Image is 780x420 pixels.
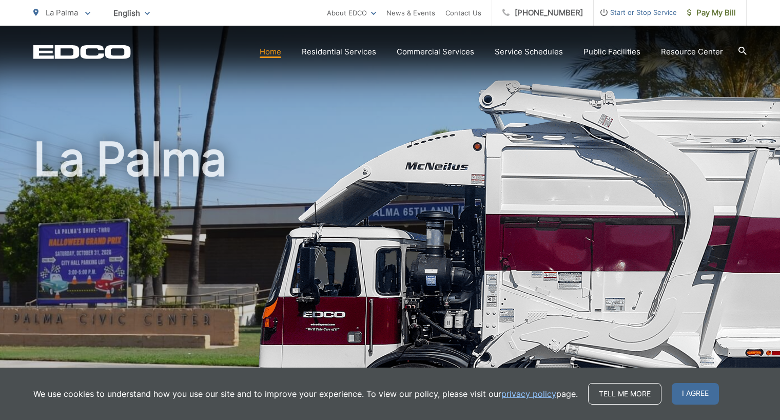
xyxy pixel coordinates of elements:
span: La Palma [46,8,78,17]
a: Commercial Services [397,46,474,58]
a: Service Schedules [495,46,563,58]
a: Home [260,46,281,58]
p: We use cookies to understand how you use our site and to improve your experience. To view our pol... [33,388,578,400]
a: About EDCO [327,7,376,19]
span: I agree [672,383,719,405]
a: Public Facilities [583,46,640,58]
a: Resource Center [661,46,723,58]
span: Pay My Bill [687,7,736,19]
a: Contact Us [445,7,481,19]
span: English [106,4,158,22]
a: Tell me more [588,383,661,405]
a: News & Events [386,7,435,19]
a: Residential Services [302,46,376,58]
a: privacy policy [501,388,556,400]
a: EDCD logo. Return to the homepage. [33,45,131,59]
